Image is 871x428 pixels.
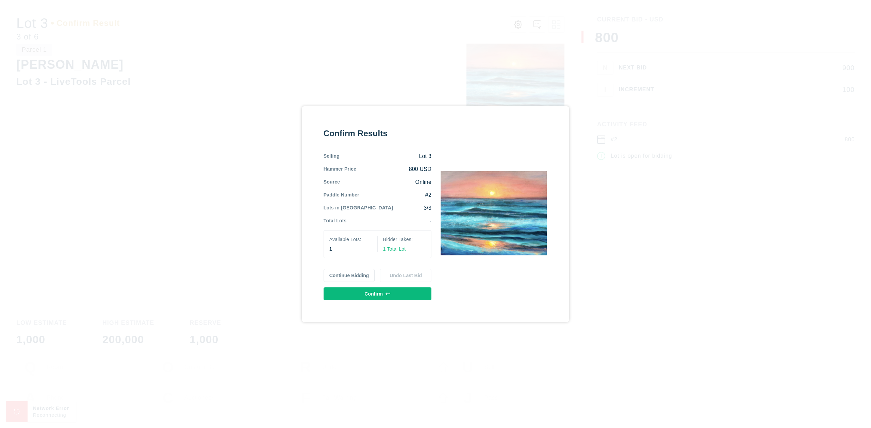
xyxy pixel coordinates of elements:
[359,191,431,199] div: #2
[356,165,431,173] div: 800 USD
[324,217,347,225] div: Total Lots
[383,246,406,252] span: 1 Total Lot
[324,287,431,300] button: Confirm
[347,217,431,225] div: -
[383,236,426,243] div: Bidder Takes:
[380,269,431,282] button: Undo Last Bid
[324,269,375,282] button: Continue Bidding
[324,165,357,173] div: Hammer Price
[329,245,372,252] div: 1
[324,178,340,186] div: Source
[324,204,393,212] div: Lots in [GEOGRAPHIC_DATA]
[324,153,340,160] div: Selling
[324,191,359,199] div: Paddle Number
[340,153,431,160] div: Lot 3
[393,204,431,212] div: 3/3
[324,128,431,139] div: Confirm Results
[340,178,431,186] div: Online
[329,236,372,243] div: Available Lots:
